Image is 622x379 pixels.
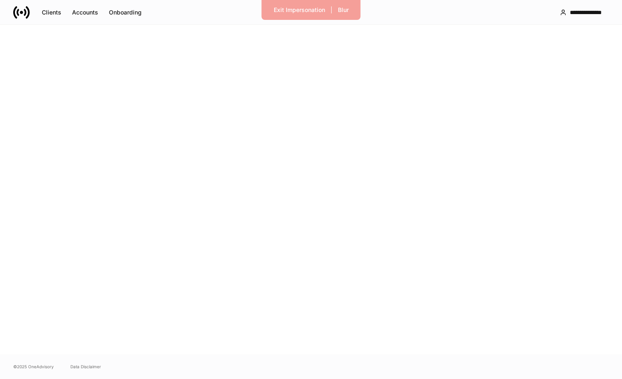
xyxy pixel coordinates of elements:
[338,7,349,13] div: Blur
[42,10,61,15] div: Clients
[67,6,104,19] button: Accounts
[72,10,98,15] div: Accounts
[13,363,54,370] span: © 2025 OneAdvisory
[109,10,142,15] div: Onboarding
[104,6,147,19] button: Onboarding
[36,6,67,19] button: Clients
[70,363,101,370] a: Data Disclaimer
[333,3,354,17] button: Blur
[274,7,325,13] div: Exit Impersonation
[268,3,330,17] button: Exit Impersonation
